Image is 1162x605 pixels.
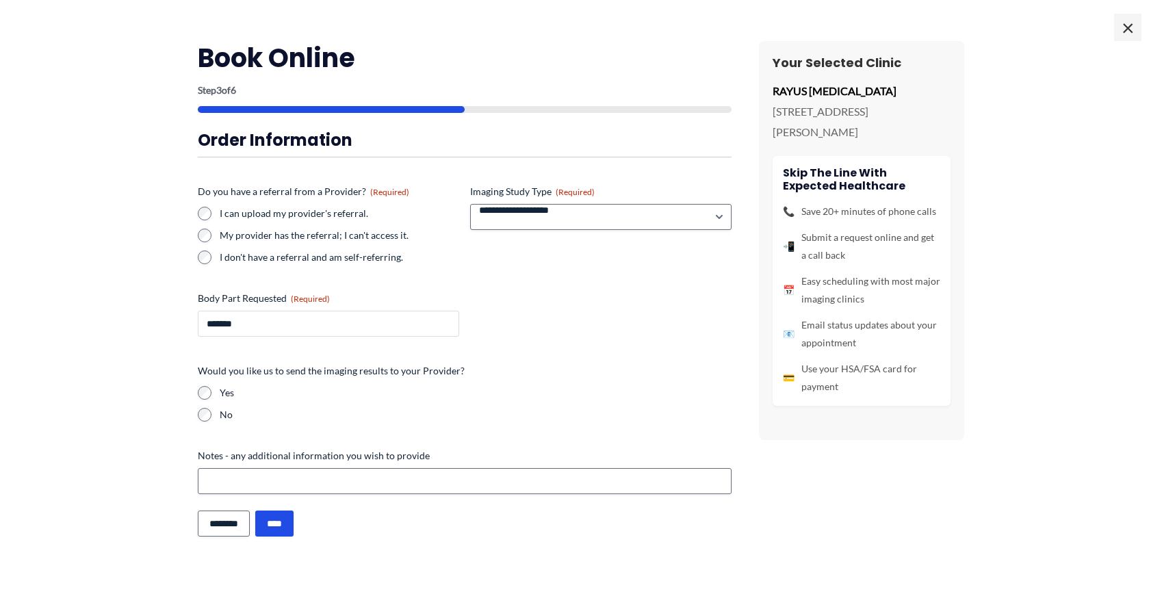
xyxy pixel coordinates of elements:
label: Yes [220,386,732,400]
h4: Skip the line with Expected Healthcare [783,166,940,192]
span: 📧 [783,325,795,343]
span: 📲 [783,237,795,255]
legend: Would you like us to send the imaging results to your Provider? [198,364,465,378]
span: (Required) [370,187,409,197]
span: (Required) [556,187,595,197]
p: [STREET_ADDRESS][PERSON_NAME] [773,101,951,142]
li: Use your HSA/FSA card for payment [783,360,940,396]
p: RAYUS [MEDICAL_DATA] [773,81,951,101]
label: Body Part Requested [198,292,459,305]
span: (Required) [291,294,330,304]
h3: Order Information [198,129,732,151]
h2: Book Online [198,41,732,75]
h3: Your Selected Clinic [773,55,951,70]
li: Submit a request online and get a call back [783,229,940,264]
label: I don't have a referral and am self-referring. [220,250,459,264]
span: 💳 [783,369,795,387]
li: Easy scheduling with most major imaging clinics [783,272,940,308]
p: Step of [198,86,732,95]
label: Notes - any additional information you wish to provide [198,449,732,463]
span: × [1114,14,1141,41]
label: No [220,408,732,422]
span: 3 [216,84,222,96]
span: 6 [231,84,236,96]
li: Save 20+ minutes of phone calls [783,203,940,220]
legend: Do you have a referral from a Provider? [198,185,409,198]
span: 📅 [783,281,795,299]
li: Email status updates about your appointment [783,316,940,352]
span: 📞 [783,203,795,220]
label: Imaging Study Type [470,185,732,198]
label: I can upload my provider's referral. [220,207,459,220]
label: My provider has the referral; I can't access it. [220,229,459,242]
